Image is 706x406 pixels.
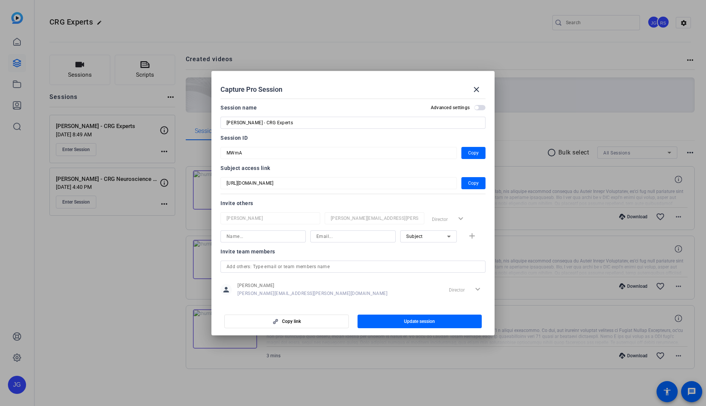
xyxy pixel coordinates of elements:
mat-icon: close [472,85,481,94]
h2: Advanced settings [431,105,470,111]
span: Update session [404,318,435,324]
div: Session name [220,103,257,112]
div: Invite others [220,199,486,208]
div: Session ID [220,133,486,142]
input: Name... [227,214,314,223]
span: [PERSON_NAME] [237,283,387,289]
input: Email... [316,232,390,241]
input: Session OTP [227,179,451,188]
span: Subject [406,234,423,239]
input: Name... [227,232,300,241]
button: Update session [358,315,482,328]
button: Copy link [224,315,349,328]
mat-icon: person [220,284,232,295]
span: [PERSON_NAME][EMAIL_ADDRESS][PERSON_NAME][DOMAIN_NAME] [237,290,387,296]
div: Invite team members [220,247,486,256]
input: Add others: Type email or team members name [227,262,479,271]
input: Enter Session Name [227,118,479,127]
span: Copy [468,148,479,157]
span: Copy link [282,318,301,324]
input: Session OTP [227,148,451,157]
input: Email... [331,214,418,223]
span: Copy [468,179,479,188]
button: Copy [461,177,486,189]
div: Subject access link [220,164,486,173]
button: Copy [461,147,486,159]
div: Capture Pro Session [220,80,486,99]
